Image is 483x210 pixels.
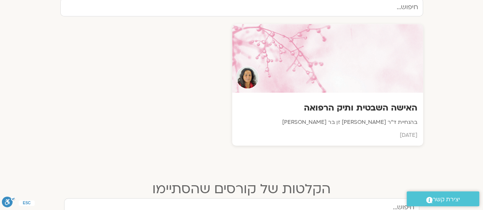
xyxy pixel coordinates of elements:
a: Teacherהאישה השבטית ותיק הרפואהבהנחיית ד״ר [PERSON_NAME] זן בר [PERSON_NAME][DATE] [60,24,423,146]
p: בהנחיית ד״ר [PERSON_NAME] זן בר [PERSON_NAME] [238,118,417,127]
span: יצירת קשר [433,194,460,205]
img: Teacher [236,66,259,89]
p: [DATE] [238,131,417,140]
h3: האישה השבטית ותיק הרפואה [238,102,417,114]
h2: הקלטות של קורסים שהסתיימו [64,181,419,197]
a: יצירת קשר [407,191,479,206]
